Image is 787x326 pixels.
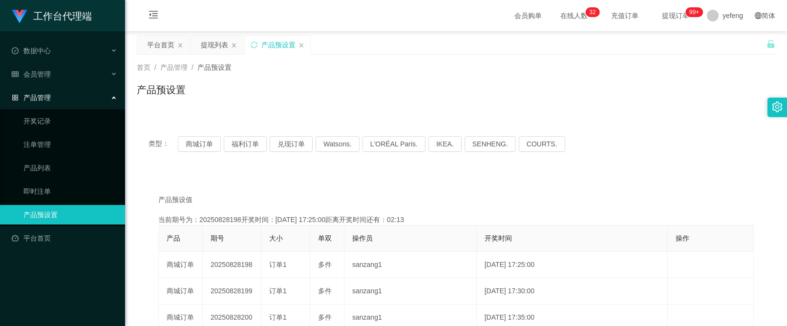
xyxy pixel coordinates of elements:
i: 图标: sync [251,41,257,48]
span: 会员管理 [12,70,51,78]
a: 图标: dashboard平台首页 [12,228,117,248]
a: 工作台代理端 [12,12,92,20]
span: 订单1 [269,287,287,295]
button: 商城订单 [178,136,221,152]
td: [DATE] 17:25:00 [477,252,668,278]
a: 开奖记录 [23,111,117,131]
i: 图标: table [12,71,19,78]
span: 首页 [137,63,150,71]
i: 图标: check-circle-o [12,47,19,54]
span: 期号 [211,234,224,242]
div: 平台首页 [147,36,174,54]
span: 多件 [318,287,332,295]
sup: 993 [685,7,703,17]
span: 操作员 [352,234,373,242]
span: 产品管理 [160,63,188,71]
p: 3 [589,7,593,17]
span: / [191,63,193,71]
span: 产品预设置 [197,63,232,71]
span: 产品管理 [12,94,51,102]
td: 20250828199 [203,278,261,305]
span: 产品预设值 [158,195,192,205]
span: 多件 [318,313,332,321]
td: sanzang1 [344,278,477,305]
button: L'ORÉAL Paris. [362,136,425,152]
button: COURTS. [519,136,565,152]
sup: 32 [585,7,599,17]
h1: 产品预设置 [137,82,186,97]
span: 在线人数 [555,12,593,19]
span: 产品 [167,234,180,242]
div: 提现列表 [201,36,228,54]
i: 图标: close [231,42,237,48]
div: 当前期号为：20250828198开奖时间：[DATE] 17:25:00距离开奖时间还有：02:13 [158,215,754,225]
span: 订单1 [269,313,287,321]
i: 图标: menu-fold [137,0,170,32]
td: 20250828198 [203,252,261,278]
div: 产品预设置 [261,36,296,54]
span: 提现订单 [657,12,694,19]
h1: 工作台代理端 [33,0,92,32]
button: 兑现订单 [270,136,313,152]
i: 图标: global [755,12,762,19]
i: 图标: unlock [766,40,775,48]
span: 单双 [318,234,332,242]
span: / [154,63,156,71]
td: 商城订单 [159,278,203,305]
button: 福利订单 [224,136,267,152]
i: 图标: close [298,42,304,48]
span: 多件 [318,261,332,268]
i: 图标: setting [772,102,783,112]
span: 充值订单 [606,12,643,19]
a: 注单管理 [23,135,117,154]
td: 商城订单 [159,252,203,278]
span: 类型： [149,136,178,152]
button: Watsons. [316,136,360,152]
span: 数据中心 [12,47,51,55]
i: 图标: appstore-o [12,94,19,101]
span: 订单1 [269,261,287,268]
i: 图标: close [177,42,183,48]
button: SENHENG. [465,136,516,152]
p: 2 [593,7,596,17]
button: IKEA. [428,136,462,152]
span: 操作 [676,234,689,242]
a: 产品列表 [23,158,117,178]
a: 产品预设置 [23,205,117,224]
span: 开奖时间 [485,234,512,242]
td: sanzang1 [344,252,477,278]
img: logo.9652507e.png [12,10,27,23]
a: 即时注单 [23,182,117,201]
td: [DATE] 17:30:00 [477,278,668,305]
span: 大小 [269,234,283,242]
